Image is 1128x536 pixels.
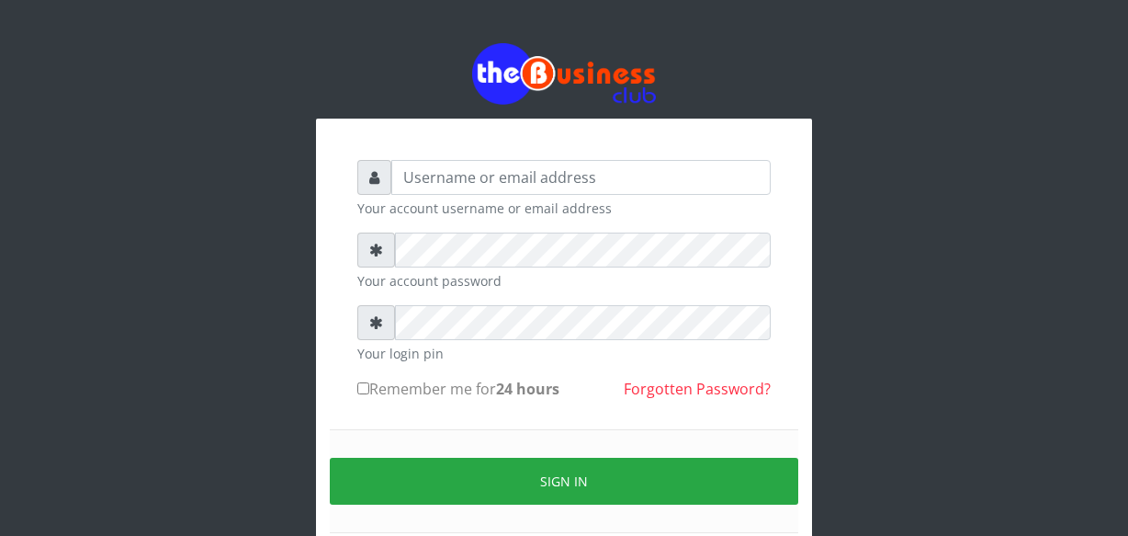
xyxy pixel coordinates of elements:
[357,199,771,218] small: Your account username or email address
[357,378,559,400] label: Remember me for
[357,382,369,394] input: Remember me for24 hours
[624,379,771,399] a: Forgotten Password?
[357,271,771,291] small: Your account password
[357,344,771,363] small: Your login pin
[391,160,771,195] input: Username or email address
[496,379,559,399] b: 24 hours
[330,458,798,505] button: Sign in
